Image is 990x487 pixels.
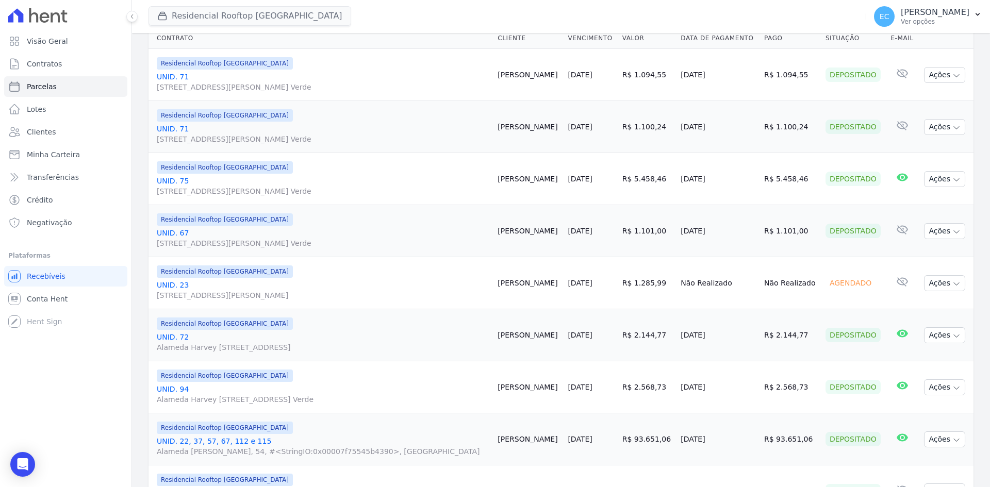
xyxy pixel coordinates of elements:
[157,384,489,405] a: UNID. 94Alameda Harvey [STREET_ADDRESS] Verde
[760,361,821,413] td: R$ 2.568,73
[4,266,127,287] a: Recebíveis
[493,28,564,49] th: Cliente
[4,122,127,142] a: Clientes
[618,49,677,101] td: R$ 1.094,55
[27,217,72,228] span: Negativação
[618,309,677,361] td: R$ 2.144,77
[564,28,618,49] th: Vencimento
[27,104,46,114] span: Lotes
[157,446,489,457] span: Alameda [PERSON_NAME], 54, #<StringIO:0x00007f75545b4390>, [GEOGRAPHIC_DATA]
[493,153,564,205] td: [PERSON_NAME]
[8,249,123,262] div: Plataformas
[826,432,881,446] div: Depositado
[568,435,592,443] a: [DATE]
[4,289,127,309] a: Conta Hent
[4,99,127,120] a: Lotes
[157,109,293,122] span: Residencial Rooftop [GEOGRAPHIC_DATA]
[493,49,564,101] td: [PERSON_NAME]
[157,82,489,92] span: [STREET_ADDRESS][PERSON_NAME] Verde
[157,332,489,352] a: UNID. 72Alameda Harvey [STREET_ADDRESS]
[568,175,592,183] a: [DATE]
[157,290,489,300] span: [STREET_ADDRESS][PERSON_NAME]
[826,328,881,342] div: Depositado
[157,238,489,248] span: [STREET_ADDRESS][PERSON_NAME] Verde
[568,279,592,287] a: [DATE]
[157,436,489,457] a: UNID. 22, 37, 57, 67, 112 e 115Alameda [PERSON_NAME], 54, #<StringIO:0x00007f75545b4390>, [GEOGRA...
[826,68,881,82] div: Depositado
[157,213,293,226] span: Residencial Rooftop [GEOGRAPHIC_DATA]
[618,361,677,413] td: R$ 2.568,73
[568,331,592,339] a: [DATE]
[157,124,489,144] a: UNID. 71[STREET_ADDRESS][PERSON_NAME] Verde
[676,309,760,361] td: [DATE]
[493,361,564,413] td: [PERSON_NAME]
[924,171,965,187] button: Ações
[901,7,969,18] p: [PERSON_NAME]
[157,422,293,434] span: Residencial Rooftop [GEOGRAPHIC_DATA]
[4,190,127,210] a: Crédito
[760,257,821,309] td: Não Realizado
[924,223,965,239] button: Ações
[886,28,918,49] th: E-mail
[676,257,760,309] td: Não Realizado
[760,49,821,101] td: R$ 1.094,55
[27,59,62,69] span: Contratos
[676,205,760,257] td: [DATE]
[866,2,990,31] button: EC [PERSON_NAME] Ver opções
[618,413,677,465] td: R$ 93.651,06
[157,57,293,70] span: Residencial Rooftop [GEOGRAPHIC_DATA]
[157,176,489,196] a: UNID. 75[STREET_ADDRESS][PERSON_NAME] Verde
[157,394,489,405] span: Alameda Harvey [STREET_ADDRESS] Verde
[157,370,293,382] span: Residencial Rooftop [GEOGRAPHIC_DATA]
[27,271,65,281] span: Recebíveis
[826,172,881,186] div: Depositado
[493,309,564,361] td: [PERSON_NAME]
[157,342,489,352] span: Alameda Harvey [STREET_ADDRESS]
[157,161,293,174] span: Residencial Rooftop [GEOGRAPHIC_DATA]
[4,212,127,233] a: Negativação
[157,317,293,330] span: Residencial Rooftop [GEOGRAPHIC_DATA]
[157,134,489,144] span: [STREET_ADDRESS][PERSON_NAME] Verde
[4,31,127,52] a: Visão Geral
[618,205,677,257] td: R$ 1.101,00
[4,76,127,97] a: Parcelas
[924,67,965,83] button: Ações
[493,257,564,309] td: [PERSON_NAME]
[27,36,68,46] span: Visão Geral
[901,18,969,26] p: Ver opções
[924,275,965,291] button: Ações
[826,120,881,134] div: Depositado
[676,153,760,205] td: [DATE]
[157,72,489,92] a: UNID. 71[STREET_ADDRESS][PERSON_NAME] Verde
[4,167,127,188] a: Transferências
[4,54,127,74] a: Contratos
[618,28,677,49] th: Valor
[157,265,293,278] span: Residencial Rooftop [GEOGRAPHIC_DATA]
[27,294,68,304] span: Conta Hent
[27,149,80,160] span: Minha Carteira
[148,6,351,26] button: Residencial Rooftop [GEOGRAPHIC_DATA]
[760,153,821,205] td: R$ 5.458,46
[760,205,821,257] td: R$ 1.101,00
[157,280,489,300] a: UNID. 23[STREET_ADDRESS][PERSON_NAME]
[568,227,592,235] a: [DATE]
[924,119,965,135] button: Ações
[924,327,965,343] button: Ações
[568,71,592,79] a: [DATE]
[826,380,881,394] div: Depositado
[924,431,965,447] button: Ações
[157,186,489,196] span: [STREET_ADDRESS][PERSON_NAME] Verde
[148,28,493,49] th: Contrato
[676,101,760,153] td: [DATE]
[618,153,677,205] td: R$ 5.458,46
[760,101,821,153] td: R$ 1.100,24
[880,13,889,20] span: EC
[27,195,53,205] span: Crédito
[493,101,564,153] td: [PERSON_NAME]
[676,28,760,49] th: Data de Pagamento
[826,276,876,290] div: Agendado
[676,49,760,101] td: [DATE]
[157,228,489,248] a: UNID. 67[STREET_ADDRESS][PERSON_NAME] Verde
[826,224,881,238] div: Depositado
[821,28,887,49] th: Situação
